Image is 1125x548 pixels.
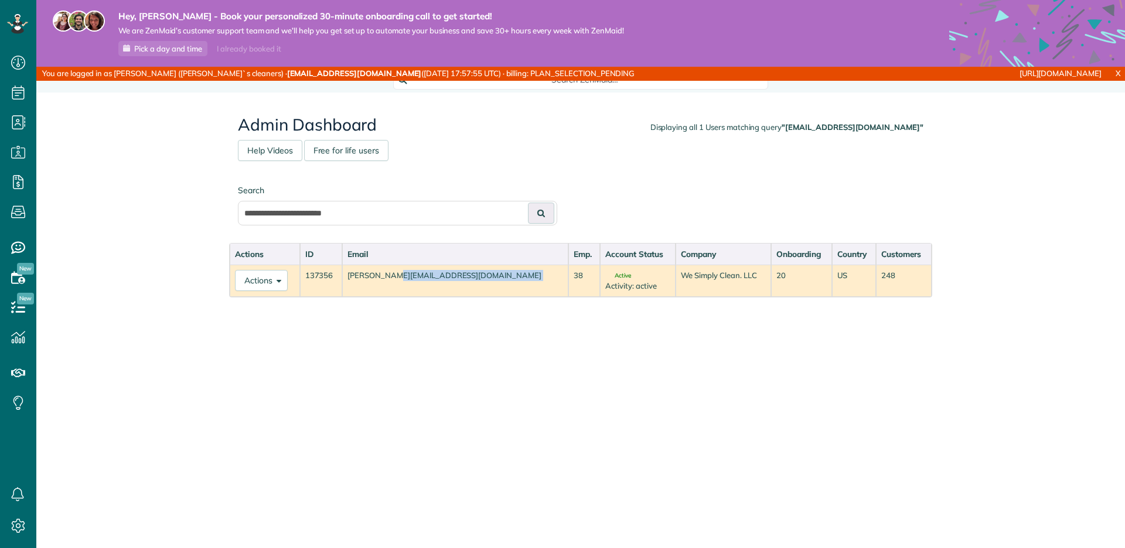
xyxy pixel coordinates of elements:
td: 38 [568,265,600,297]
a: [URL][DOMAIN_NAME] [1020,68,1102,78]
div: Emp. [574,248,595,260]
div: Customers [881,248,926,260]
strong: [EMAIL_ADDRESS][DOMAIN_NAME] [287,68,422,78]
a: X [1111,67,1125,80]
div: ID [305,248,337,260]
td: [PERSON_NAME][EMAIL_ADDRESS][DOMAIN_NAME] [342,265,568,297]
button: Actions [235,270,288,291]
div: I already booked it [210,42,288,56]
td: We Simply Clean. LLC [676,265,771,297]
td: 248 [876,265,932,297]
a: Free for life users [304,140,388,161]
a: Help Videos [238,140,302,161]
div: Company [681,248,766,260]
div: Displaying all 1 Users matching query [650,122,923,133]
td: 20 [771,265,832,297]
div: You are logged in as [PERSON_NAME] ([PERSON_NAME]`s cleaners) · ([DATE] 17:57:55 UTC) · billing: ... [36,67,748,81]
div: Email [347,248,563,260]
strong: Hey, [PERSON_NAME] - Book your personalized 30-minute onboarding call to get started! [118,11,624,22]
div: Country [837,248,871,260]
div: Account Status [605,248,670,260]
td: US [832,265,876,297]
span: Pick a day and time [134,44,202,53]
span: We are ZenMaid’s customer support team and we’ll help you get set up to automate your business an... [118,26,624,36]
span: New [17,263,34,275]
span: New [17,293,34,304]
span: Active [605,273,631,279]
label: Search [238,184,557,196]
div: Activity: active [605,280,670,292]
td: 137356 [300,265,343,297]
img: maria-72a9807cf96188c08ef61303f053569d2e2a8a1cde33d635c8a3ac13582a053d.jpg [53,11,74,32]
h2: Admin Dashboard [238,116,923,134]
div: Onboarding [776,248,827,260]
img: michelle-19f622bdf1676172e81f8f8fba1fb50e276960ebfe0243fe18214015130c80e4.jpg [84,11,105,32]
div: Actions [235,248,295,260]
strong: "[EMAIL_ADDRESS][DOMAIN_NAME]" [782,122,923,132]
img: jorge-587dff0eeaa6aab1f244e6dc62b8924c3b6ad411094392a53c71c6c4a576187d.jpg [68,11,89,32]
a: Pick a day and time [118,41,207,56]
